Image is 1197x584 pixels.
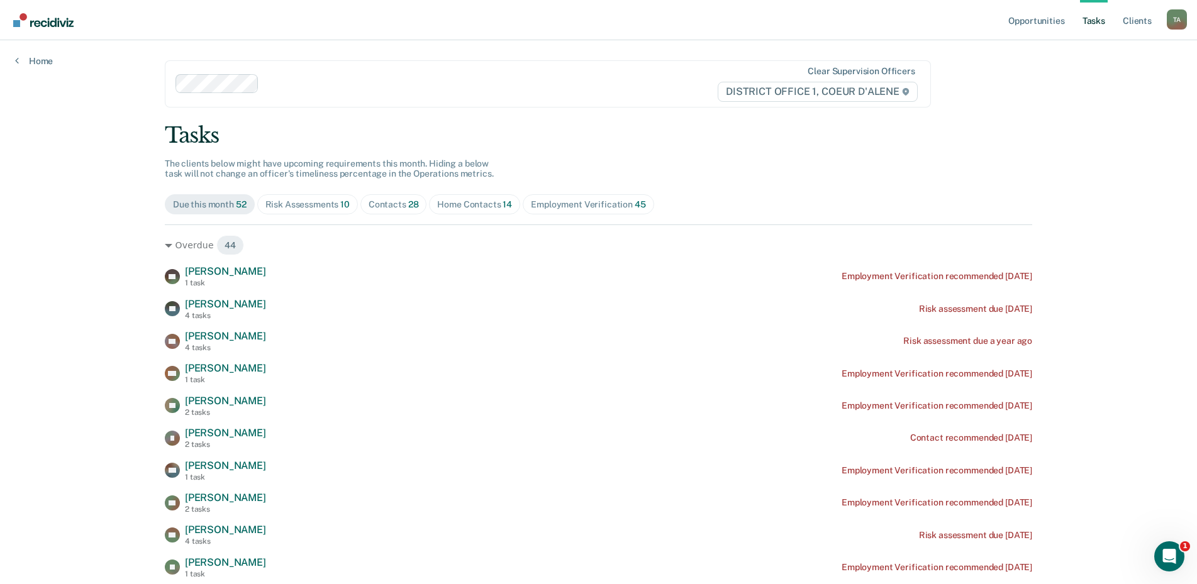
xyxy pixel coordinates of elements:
span: [PERSON_NAME] [185,427,266,439]
span: [PERSON_NAME] [185,298,266,310]
span: 45 [635,199,646,209]
div: Risk assessment due a year ago [903,336,1032,346]
div: 1 task [185,473,266,482]
div: 1 task [185,570,266,578]
span: 1 [1180,541,1190,551]
span: [PERSON_NAME] [185,265,266,277]
div: Home Contacts [437,199,512,210]
span: The clients below might have upcoming requirements this month. Hiding a below task will not chang... [165,158,494,179]
div: Due this month [173,199,247,210]
div: Risk Assessments [265,199,350,210]
span: [PERSON_NAME] [185,395,266,407]
div: Employment Verification recommended [DATE] [842,465,1032,476]
div: Employment Verification [531,199,645,210]
div: Tasks [165,123,1032,148]
div: 2 tasks [185,440,266,449]
div: Employment Verification recommended [DATE] [842,400,1032,411]
div: Employment Verification recommended [DATE] [842,271,1032,282]
span: [PERSON_NAME] [185,524,266,536]
div: Employment Verification recommended [DATE] [842,497,1032,508]
span: [PERSON_NAME] [185,362,266,374]
div: Overdue 44 [165,235,1032,255]
div: Risk assessment due [DATE] [919,530,1032,541]
div: 4 tasks [185,343,266,352]
div: Clear supervision officers [808,66,915,77]
div: Employment Verification recommended [DATE] [842,368,1032,379]
span: [PERSON_NAME] [185,330,266,342]
div: 4 tasks [185,537,266,546]
span: [PERSON_NAME] [185,492,266,504]
div: 4 tasks [185,311,266,320]
div: 1 task [185,375,266,384]
iframe: Intercom live chat [1154,541,1184,571]
a: Home [15,55,53,67]
div: Employment Verification recommended [DATE] [842,562,1032,573]
span: [PERSON_NAME] [185,460,266,471]
div: 2 tasks [185,408,266,417]
span: 52 [236,199,247,209]
span: 14 [503,199,512,209]
div: Contact recommended [DATE] [910,432,1032,443]
span: DISTRICT OFFICE 1, COEUR D'ALENE [718,82,918,102]
button: Profile dropdown button [1167,9,1187,30]
img: Recidiviz [13,13,74,27]
div: 1 task [185,278,266,287]
div: T A [1167,9,1187,30]
span: 44 [216,235,244,255]
div: 2 tasks [185,505,266,514]
div: Contacts [369,199,419,210]
span: 28 [408,199,419,209]
div: Risk assessment due [DATE] [919,304,1032,314]
span: 10 [340,199,350,209]
span: [PERSON_NAME] [185,556,266,568]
